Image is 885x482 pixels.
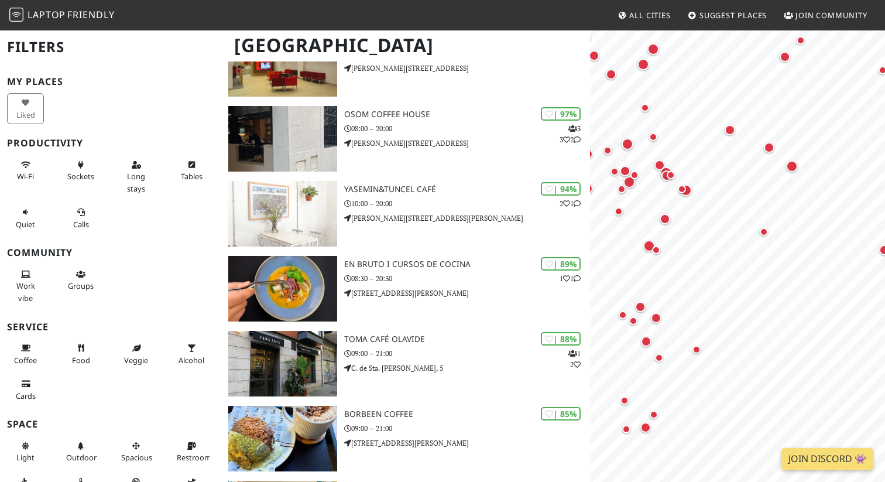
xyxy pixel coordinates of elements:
span: Food [72,355,90,365]
div: Map marker [777,49,793,64]
div: Map marker [626,314,640,328]
div: Map marker [608,165,622,179]
div: Map marker [616,308,630,322]
img: Toma Café Olavide [228,331,337,396]
div: Map marker [645,41,661,57]
button: Alcohol [173,339,210,370]
h3: Osom Coffee House [344,110,590,119]
div: Map marker [619,136,636,152]
p: 3 3 2 [560,123,581,145]
div: Map marker [641,238,657,254]
div: Map marker [652,351,666,365]
a: Join Community [779,5,872,26]
div: Map marker [633,299,648,315]
div: Map marker [658,165,674,181]
h3: Space [7,419,214,430]
span: Coffee [14,355,37,365]
span: Quiet [16,219,35,230]
button: Cards [7,374,44,405]
div: Map marker [659,168,674,183]
button: Quiet [7,203,44,234]
img: EN BRUTO I CURSOS DE COCINA [228,256,337,322]
button: Coffee [7,339,44,370]
div: Map marker [647,408,661,422]
p: [PERSON_NAME][STREET_ADDRESS][PERSON_NAME] [344,213,590,224]
img: Borbeen Coffee [228,406,337,471]
div: Map marker [627,168,642,182]
h3: Community [7,247,214,258]
p: [STREET_ADDRESS][PERSON_NAME] [344,437,590,449]
div: Map marker [586,48,602,63]
div: Map marker [657,211,673,227]
span: Laptop [28,8,66,21]
div: | 94% [541,182,581,196]
span: Stable Wi-Fi [17,171,34,182]
div: Map marker [638,101,652,115]
div: Map marker [639,334,654,349]
div: Map marker [601,143,615,158]
span: Power sockets [67,171,94,182]
span: Join Community [795,10,867,20]
h3: Productivity [7,138,214,149]
a: Borbeen Coffee | 85% Borbeen Coffee 09:00 – 21:00 [STREET_ADDRESS][PERSON_NAME] [221,406,590,471]
h1: [GEOGRAPHIC_DATA] [225,29,588,61]
img: yasemin&tuncel café [228,181,337,247]
div: Map marker [664,168,678,182]
button: Sockets [63,155,100,186]
div: | 85% [541,407,581,421]
span: All Cities [629,10,671,20]
span: Video/audio calls [73,219,89,230]
div: Map marker [646,130,660,144]
div: | 97% [541,107,581,121]
span: Veggie [124,355,148,365]
span: Alcohol [179,355,204,365]
h3: EN BRUTO I CURSOS DE COCINA [344,259,590,269]
button: Spacious [118,436,155,467]
button: Light [7,436,44,467]
a: Toma Café Olavide | 88% 12 Toma Café Olavide 09:00 – 21:00 C. de Sta. [PERSON_NAME], 5 [221,331,590,396]
a: Suggest Places [683,5,772,26]
span: Friendly [67,8,114,21]
h3: Toma Café Olavide [344,334,590,344]
a: yasemin&tuncel café | 94% 21 yasemin&tuncel café 10:00 – 20:00 [PERSON_NAME][STREET_ADDRESS][PERS... [221,181,590,247]
p: [STREET_ADDRESS][PERSON_NAME] [344,288,590,299]
span: People working [16,281,35,303]
h3: yasemin&tuncel café [344,184,590,194]
span: Group tables [68,281,94,291]
button: Long stays [118,155,155,198]
p: [PERSON_NAME][STREET_ADDRESS] [344,138,590,149]
div: Map marker [652,158,667,173]
div: | 89% [541,257,581,271]
span: Suggest Places [699,10,767,20]
button: Calls [63,203,100,234]
p: 1 2 [568,348,581,370]
div: Map marker [678,182,694,199]
div: Map marker [618,163,633,179]
div: Map marker [690,343,704,357]
div: Map marker [638,420,653,435]
button: Food [63,339,100,370]
p: 1 1 [560,273,581,284]
div: Map marker [794,33,808,47]
span: Spacious [121,452,152,463]
div: Map marker [675,182,689,196]
p: 09:00 – 21:00 [344,348,590,359]
div: Map marker [722,122,737,138]
div: Map marker [784,158,800,175]
a: EN BRUTO I CURSOS DE COCINA | 89% 11 EN BRUTO I CURSOS DE COCINA 08:30 – 20:30 [STREET_ADDRESS][P... [221,256,590,322]
button: Groups [63,265,100,296]
img: LaptopFriendly [9,8,23,22]
div: Map marker [612,204,626,218]
div: Map marker [649,243,663,257]
button: Restroom [173,436,210,467]
div: Map marker [619,422,633,436]
button: Work vibe [7,265,44,307]
a: Osom Coffee House | 97% 332 Osom Coffee House 08:00 – 20:00 [PERSON_NAME][STREET_ADDRESS] [221,106,590,172]
p: 08:30 – 20:30 [344,273,590,284]
button: Veggie [118,339,155,370]
div: Map marker [761,140,777,155]
span: Work-friendly tables [181,171,203,182]
a: LaptopFriendly LaptopFriendly [9,5,115,26]
div: Map marker [757,225,771,239]
div: Map marker [621,174,637,190]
